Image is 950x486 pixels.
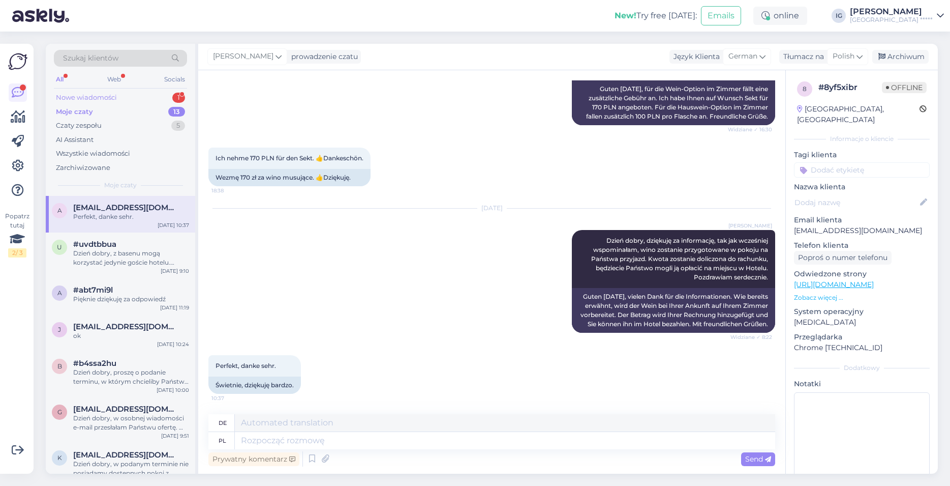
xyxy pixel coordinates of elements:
[794,150,930,160] p: Tagi klienta
[730,333,772,341] span: Widziane ✓ 8:22
[753,7,807,25] div: online
[818,81,882,94] div: # 8yf5xibr
[73,203,179,212] span: appeltsteve@web.de
[701,6,741,25] button: Emails
[57,207,62,214] span: a
[56,93,117,103] div: Nowe wiadomości
[591,237,770,281] span: Dzień dobry, dziękuję za informację, tak jak wcześniej wspominałam, wino zostanie przygotowane w ...
[794,162,930,178] input: Dodać etykietę
[728,126,772,133] span: Widziane ✓ 16:30
[73,359,116,368] span: #b4ssa2hu
[57,362,62,370] span: b
[728,222,772,230] span: [PERSON_NAME]
[56,149,130,159] div: Wszystkie wiadomości
[797,104,920,125] div: [GEOGRAPHIC_DATA], [GEOGRAPHIC_DATA]
[872,50,929,64] div: Archiwum
[208,377,301,394] div: Świetnie, dziękuję bardzo.
[779,51,824,62] div: Tłumacz na
[803,85,807,93] span: 8
[794,280,874,289] a: [URL][DOMAIN_NAME]
[73,414,189,432] div: Dzień dobry, w osobnej wiadomości e-mail przesłałam Państwu ofertę. W przypadku pytań pozostaję d...
[73,240,116,249] span: #uvdtbbua
[54,73,66,86] div: All
[794,182,930,192] p: Nazwa klienta
[794,251,892,265] div: Poproś o numer telefonu
[56,107,93,117] div: Moje czaty
[572,80,775,125] div: Guten [DATE], für die Wein-Option im Zimmer fällt eine zusätzliche Gebühr an. Ich habe Ihnen auf ...
[8,52,27,71] img: Askly Logo
[161,432,189,440] div: [DATE] 9:51
[168,107,185,117] div: 13
[56,121,102,131] div: Czaty zespołu
[58,326,61,333] span: j
[73,405,179,414] span: goofy18@onet.eu
[728,51,757,62] span: German
[105,73,123,86] div: Web
[56,163,110,173] div: Zarchiwizowane
[208,452,299,466] div: Prywatny komentarz
[8,212,26,258] div: Popatrz tutaj
[794,225,930,236] p: [EMAIL_ADDRESS][DOMAIN_NAME]
[73,368,189,386] div: Dzień dobry, proszę o podanie terminu, w którym chcieliby Państwo nas odwiedzić, jak i ilości osó...
[850,8,944,24] a: [PERSON_NAME][GEOGRAPHIC_DATA] *****
[615,11,636,20] b: New!
[104,181,137,190] span: Moje czaty
[794,215,930,225] p: Email klienta
[794,342,930,353] p: Chrome [TECHNICAL_ID]
[794,306,930,317] p: System operacyjny
[208,169,371,186] div: Wezmę 170 zł za wino musujące. 👍Dziękuję.
[211,187,250,194] span: 18:38
[158,221,189,229] div: [DATE] 10:37
[171,121,185,131] div: 5
[794,332,930,342] p: Przeglądarka
[160,304,189,311] div: [DATE] 11:19
[287,51,358,62] div: prowadzenie czatu
[157,386,189,394] div: [DATE] 10:00
[73,322,179,331] span: jaroszbartosz1992@gmail.com
[615,10,697,22] div: Try free [DATE]:
[216,154,363,162] span: Ich nehme 170 PLN für den Sekt. 👍Dankeschön.
[73,295,189,304] div: Pięknie dziękuję za odpowiedź
[794,197,918,208] input: Dodaj nazwę
[794,240,930,251] p: Telefon klienta
[213,51,273,62] span: [PERSON_NAME]
[794,317,930,328] p: [MEDICAL_DATA]
[57,454,62,462] span: k
[833,51,854,62] span: Polish
[57,289,62,297] span: a
[73,249,189,267] div: Dzień dobry, z basenu mogą korzystać jedynie goście hotelu. Pozdrawiam serdecznie.
[669,51,720,62] div: Język Klienta
[73,212,189,221] div: Perfekt, danke sehr.
[211,394,250,402] span: 10:37
[882,82,927,93] span: Offline
[57,243,62,251] span: u
[73,331,189,340] div: ok
[56,135,94,145] div: AI Assistant
[832,9,846,23] div: IG
[161,267,189,275] div: [DATE] 9:10
[850,8,933,16] div: [PERSON_NAME]
[157,340,189,348] div: [DATE] 10:24
[63,53,118,64] span: Szukaj klientów
[208,204,775,213] div: [DATE]
[172,93,185,103] div: 1
[572,288,775,333] div: Guten [DATE], vielen Dank für die Informationen. Wie bereits erwähnt, wird der Wein bei Ihrer Ank...
[745,454,771,464] span: Send
[73,460,189,478] div: Dzień dobry, w podanym terminie nie posiadamy dostępnych pokoi z widokiem na morze. Mogę zapropon...
[794,293,930,302] p: Zobacz więcej ...
[794,269,930,279] p: Odwiedzone strony
[794,379,930,389] p: Notatki
[219,432,226,449] div: pl
[162,73,187,86] div: Socials
[57,408,62,416] span: g
[73,285,113,295] span: #abt7mi9l
[216,362,276,369] span: Perfekt, danke sehr.
[219,414,227,432] div: de
[73,450,179,460] span: krystynakwietniewska@o2.pl
[794,134,930,144] div: Informacje o kliencie
[8,248,26,258] div: 2 / 3
[794,363,930,373] div: Dodatkowy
